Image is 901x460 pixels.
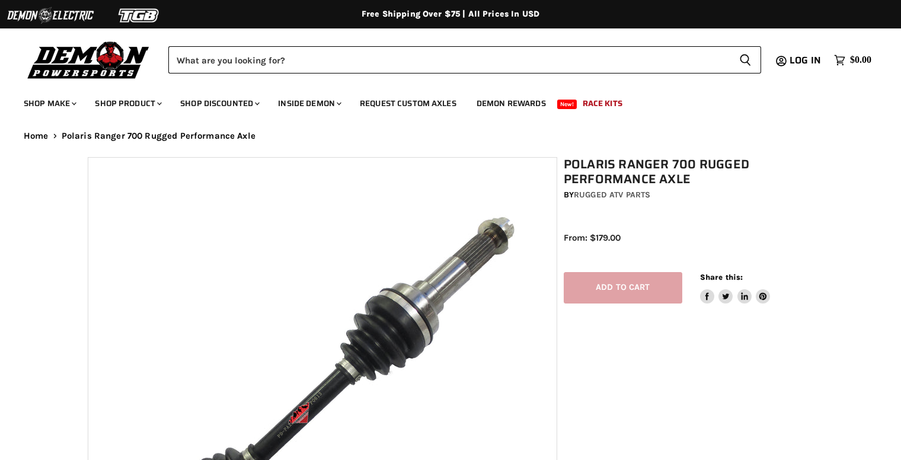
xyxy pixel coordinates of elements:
[557,100,577,109] span: New!
[269,91,349,116] a: Inside Demon
[15,91,84,116] a: Shop Make
[351,91,465,116] a: Request Custom Axles
[86,91,169,116] a: Shop Product
[468,91,555,116] a: Demon Rewards
[564,157,820,187] h1: Polaris Ranger 700 Rugged Performance Axle
[784,55,828,66] a: Log in
[15,87,868,116] ul: Main menu
[564,232,621,243] span: From: $179.00
[171,91,267,116] a: Shop Discounted
[700,272,771,304] aside: Share this:
[700,273,743,282] span: Share this:
[790,53,821,68] span: Log in
[574,190,650,200] a: Rugged ATV Parts
[24,131,49,141] a: Home
[6,4,95,27] img: Demon Electric Logo 2
[168,46,761,74] form: Product
[24,39,154,81] img: Demon Powersports
[62,131,255,141] span: Polaris Ranger 700 Rugged Performance Axle
[828,52,877,69] a: $0.00
[730,46,761,74] button: Search
[168,46,730,74] input: Search
[574,91,631,116] a: Race Kits
[95,4,184,27] img: TGB Logo 2
[850,55,871,66] span: $0.00
[564,189,820,202] div: by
